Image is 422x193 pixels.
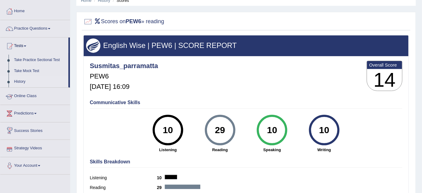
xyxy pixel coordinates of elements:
[0,38,68,53] a: Tests
[261,117,283,143] div: 10
[369,62,400,67] b: Overall Score
[90,159,402,165] h4: Skills Breakdown
[157,185,165,190] b: 29
[11,66,68,77] a: Take Mock Test
[90,62,158,70] h4: Susmitas_parramatta
[0,157,70,173] a: Your Account
[301,147,347,153] strong: Writing
[0,105,70,120] a: Predictions
[249,147,295,153] strong: Speaking
[86,38,100,53] img: wings.png
[11,76,68,87] a: History
[367,69,402,91] h3: 14
[157,175,165,180] b: 10
[0,122,70,138] a: Success Stories
[11,55,68,66] a: Take Practice Sectional Test
[90,73,158,80] h5: PEW6
[0,88,70,103] a: Online Class
[145,147,191,153] strong: Listening
[90,184,157,191] label: Reading
[197,147,243,153] strong: Reading
[90,175,157,181] label: Listening
[313,117,335,143] div: 10
[157,117,179,143] div: 10
[86,42,406,49] h3: English Wise | PEW6 | SCORE REPORT
[90,100,402,105] h4: Communicative Skills
[83,17,164,26] h2: Scores on » reading
[126,18,141,24] b: PEW6
[90,83,158,90] h5: [DATE] 16:09
[0,20,70,35] a: Practice Questions
[209,117,231,143] div: 29
[0,140,70,155] a: Strategy Videos
[0,3,70,18] a: Home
